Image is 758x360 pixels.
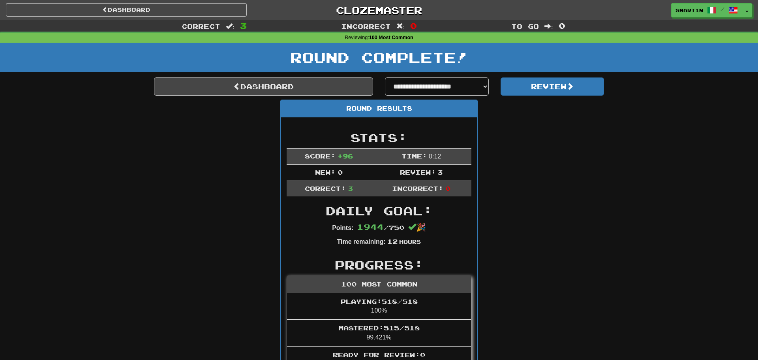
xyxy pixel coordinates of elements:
span: 0 [410,21,417,30]
button: Review [501,77,604,96]
span: Review: [400,168,436,176]
a: Dashboard [6,3,247,17]
span: To go [511,22,539,30]
span: 0 : 12 [429,153,441,160]
span: 3 [240,21,247,30]
a: smart1n / [671,3,742,17]
span: Time: [402,152,427,160]
span: Correct [182,22,220,30]
a: Clozemaster [259,3,499,17]
h1: Round Complete! [3,49,755,65]
span: 3 [348,185,353,192]
span: 12 [387,237,398,245]
span: Incorrect: [392,185,443,192]
strong: Points: [332,224,353,231]
span: Incorrect [341,22,391,30]
span: Ready for Review: 0 [333,351,425,358]
span: smart1n [675,7,703,14]
span: : [544,23,553,30]
span: 0 [338,168,343,176]
span: : [396,23,405,30]
span: New: [315,168,336,176]
h2: Stats: [287,131,471,144]
strong: 100 Most Common [369,35,413,40]
strong: Time remaining: [337,238,386,245]
div: 100 Most Common [287,276,471,293]
span: Playing: 518 / 518 [341,298,418,305]
span: 0 [445,185,450,192]
span: Mastered: 515 / 518 [338,324,420,332]
a: Dashboard [154,77,373,96]
span: 3 [437,168,443,176]
span: 1944 [357,222,384,232]
span: 0 [559,21,565,30]
h2: Progress: [287,258,471,271]
h2: Daily Goal: [287,204,471,217]
li: 100% [287,293,471,320]
span: / 750 [357,224,404,231]
span: Correct: [305,185,346,192]
span: + 96 [338,152,353,160]
span: Score: [305,152,336,160]
span: : [226,23,235,30]
span: / [720,6,724,12]
small: Hours [399,238,421,245]
span: 🎉 [408,223,426,232]
div: Round Results [281,100,477,117]
li: 99.421% [287,319,471,347]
